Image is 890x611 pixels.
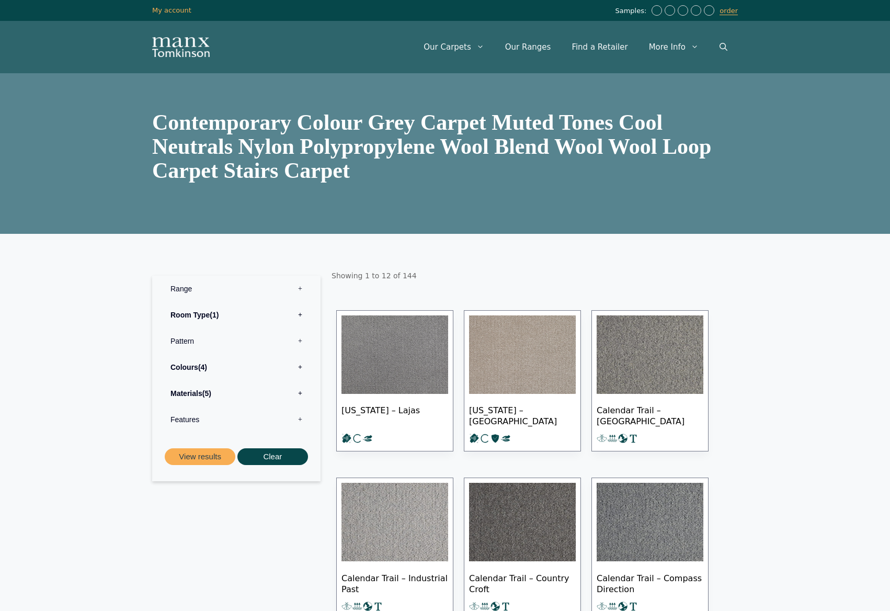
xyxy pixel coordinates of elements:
span: Calendar Trail – [GEOGRAPHIC_DATA] [597,397,703,433]
label: Materials [160,380,313,406]
a: order [720,7,738,15]
nav: Primary [413,31,738,63]
span: stairs [223,159,284,183]
span: 4 [198,363,207,371]
a: Our Carpets [413,31,495,63]
label: Colours [160,354,313,380]
img: Manx Tomkinson [152,37,210,57]
span: [US_STATE] – Lajas [341,397,448,433]
label: Range [160,276,313,302]
span: Calendar Trail – Compass Direction [597,564,703,601]
p: Showing 1 to 12 of 144 [331,265,736,286]
a: My account [152,6,191,14]
span: Calendar Trail – Industrial Past [341,564,448,601]
label: Features [160,406,313,433]
label: Pattern [160,328,313,354]
span: 5 [202,389,211,398]
span: 1 [210,311,219,319]
button: Clear [237,448,308,466]
a: Our Ranges [495,31,562,63]
label: Room Type [160,302,313,328]
a: [US_STATE] – [GEOGRAPHIC_DATA] [464,310,581,452]
a: Calendar Trail – [GEOGRAPHIC_DATA] [591,310,709,452]
span: Calendar Trail – Country Croft [469,564,576,601]
h1: carpet [152,110,738,183]
span: Samples: [615,7,649,16]
a: Find a Retailer [561,31,638,63]
a: [US_STATE] – Lajas [336,310,453,452]
span: nylon polypropylene wool blend wool wool loop carpet [152,134,711,183]
span: contemporary colour grey carpet muted tones cool neutrals [152,110,663,159]
button: View results [165,448,235,466]
a: More Info [638,31,709,63]
span: [US_STATE] – [GEOGRAPHIC_DATA] [469,397,576,433]
a: Open Search Bar [709,31,738,63]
